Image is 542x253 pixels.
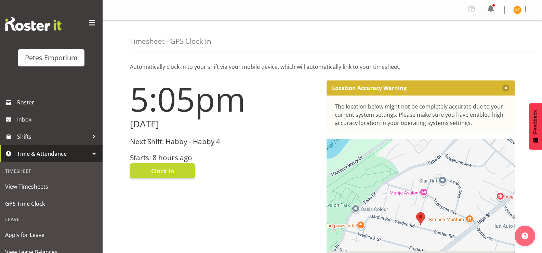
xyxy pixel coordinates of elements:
[130,163,195,178] button: Clock In
[17,114,99,125] span: Inbox
[2,164,101,178] div: Timesheet
[5,181,97,192] span: View Timesheets
[335,102,507,127] div: The location below might not be completely accurate due to your current system settings. Please m...
[5,199,97,209] span: GPS Time Clock
[130,37,211,45] h4: Timesheet - GPS Clock In
[130,80,318,117] h1: 5:05pm
[130,138,318,146] h3: Next Shift: Habby - Habby 4
[25,53,78,63] div: Petes Emporium
[2,195,101,212] a: GPS Time Clock
[2,178,101,195] a: View Timesheets
[17,97,99,107] span: Roster
[17,131,89,142] span: Shifts
[130,63,515,71] p: Automatically clock-in to your shift via your mobile device, which will automatically link to you...
[2,212,101,226] div: Leave
[5,230,97,240] span: Apply for Leave
[529,103,542,150] button: Feedback - Show survey
[521,232,528,239] img: help-xxl-2.png
[502,85,509,91] button: Close message
[130,119,318,129] h2: [DATE]
[151,166,174,175] span: Clock In
[130,154,318,162] h3: Starts: 8 hours ago
[17,149,89,159] span: Time & Attendance
[513,6,521,14] img: nicole-thomson8388.jpg
[332,85,407,91] p: Location Accuracy Warning
[5,17,62,31] img: Rosterit website logo
[532,110,539,134] span: Feedback
[2,226,101,243] a: Apply for Leave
